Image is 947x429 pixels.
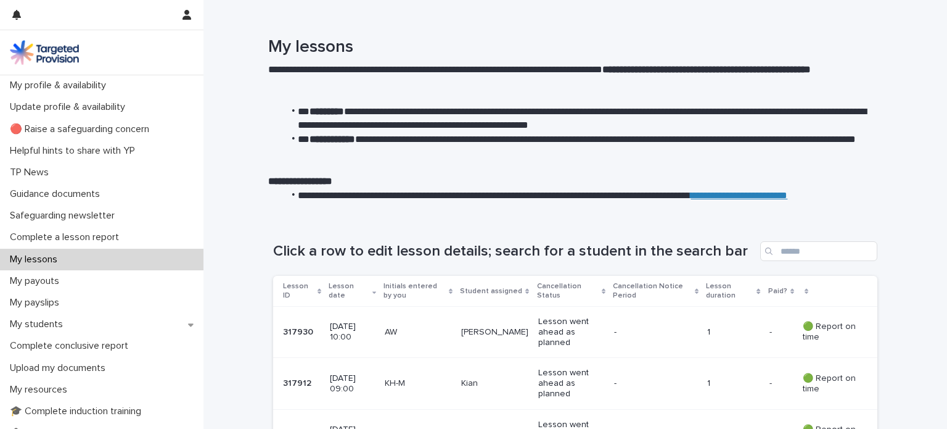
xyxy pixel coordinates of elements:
p: 🟢 Report on time [803,322,858,343]
p: Initials entered by you [383,280,446,302]
h1: My lessons [268,37,872,58]
p: AW [385,327,451,338]
p: 1 [707,378,760,389]
p: My resources [5,384,77,396]
p: Helpful hints to share with YP [5,145,145,157]
h1: Click a row to edit lesson details; search for a student in the search bar [273,243,755,260]
p: My payouts [5,275,69,287]
p: 317930 [283,325,316,338]
p: - [614,327,683,338]
p: Complete a lesson report [5,231,129,243]
p: Update profile & availability [5,101,135,113]
p: [DATE] 10:00 [330,322,375,343]
p: Kian [461,378,528,389]
p: My profile & availability [5,80,116,91]
p: Lesson date [329,280,369,302]
img: M5nRWzHhSzIhMunXDL62 [10,40,79,65]
p: Complete conclusive report [5,340,138,352]
p: 🟢 Report on time [803,373,858,394]
input: Search [760,241,877,261]
p: Cancellation Status [537,280,599,302]
p: - [614,378,683,389]
p: 🎓 Complete induction training [5,406,151,417]
p: My payslips [5,297,69,309]
p: Cancellation Notice Period [613,280,692,302]
p: KH-M [385,378,451,389]
p: 🔴 Raise a safeguarding concern [5,123,159,135]
p: Lesson ID [283,280,314,302]
p: [PERSON_NAME] [461,327,528,338]
p: Safeguarding newsletter [5,210,125,222]
p: 317912 [283,376,314,389]
p: Lesson went ahead as planned [538,317,604,348]
p: My lessons [5,254,67,265]
p: Paid? [768,285,787,298]
tr: 317912317912 [DATE] 09:00KH-MKianLesson went ahead as planned-1-- 🟢 Report on time [273,358,877,409]
p: - [769,376,774,389]
p: Lesson duration [706,280,754,302]
p: Upload my documents [5,362,115,374]
p: - [769,325,774,338]
p: Student assigned [460,285,522,298]
tr: 317930317930 [DATE] 10:00AW[PERSON_NAME]Lesson went ahead as planned-1-- 🟢 Report on time [273,307,877,358]
p: [DATE] 09:00 [330,373,375,394]
p: My students [5,319,73,330]
p: Guidance documents [5,188,110,200]
p: TP News [5,167,59,178]
p: Lesson went ahead as planned [538,368,604,399]
p: 1 [707,327,760,338]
